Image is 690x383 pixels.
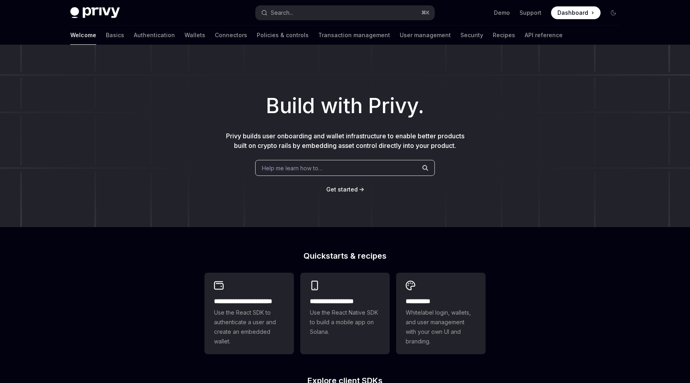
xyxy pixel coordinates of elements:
[460,26,483,45] a: Security
[318,26,390,45] a: Transaction management
[400,26,451,45] a: User management
[396,273,486,354] a: **** *****Whitelabel login, wallets, and user management with your own UI and branding.
[557,9,588,17] span: Dashboard
[184,26,205,45] a: Wallets
[262,164,323,172] span: Help me learn how to…
[551,6,601,19] a: Dashboard
[13,90,677,122] h1: Build with Privy.
[300,273,390,354] a: **** **** **** ***Use the React Native SDK to build a mobile app on Solana.
[525,26,563,45] a: API reference
[519,9,541,17] a: Support
[70,26,96,45] a: Welcome
[106,26,124,45] a: Basics
[494,9,510,17] a: Demo
[215,26,247,45] a: Connectors
[326,186,358,193] span: Get started
[70,7,120,18] img: dark logo
[310,308,380,337] span: Use the React Native SDK to build a mobile app on Solana.
[493,26,515,45] a: Recipes
[271,8,293,18] div: Search...
[326,186,358,193] a: Get started
[214,308,284,346] span: Use the React SDK to authenticate a user and create an embedded wallet.
[226,132,464,150] span: Privy builds user onboarding and wallet infrastructure to enable better products built on crypto ...
[607,6,620,19] button: Toggle dark mode
[134,26,175,45] a: Authentication
[406,308,476,346] span: Whitelabel login, wallets, and user management with your own UI and branding.
[421,10,430,16] span: ⌘ K
[204,252,486,260] h2: Quickstarts & recipes
[256,6,434,20] button: Search...⌘K
[257,26,309,45] a: Policies & controls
